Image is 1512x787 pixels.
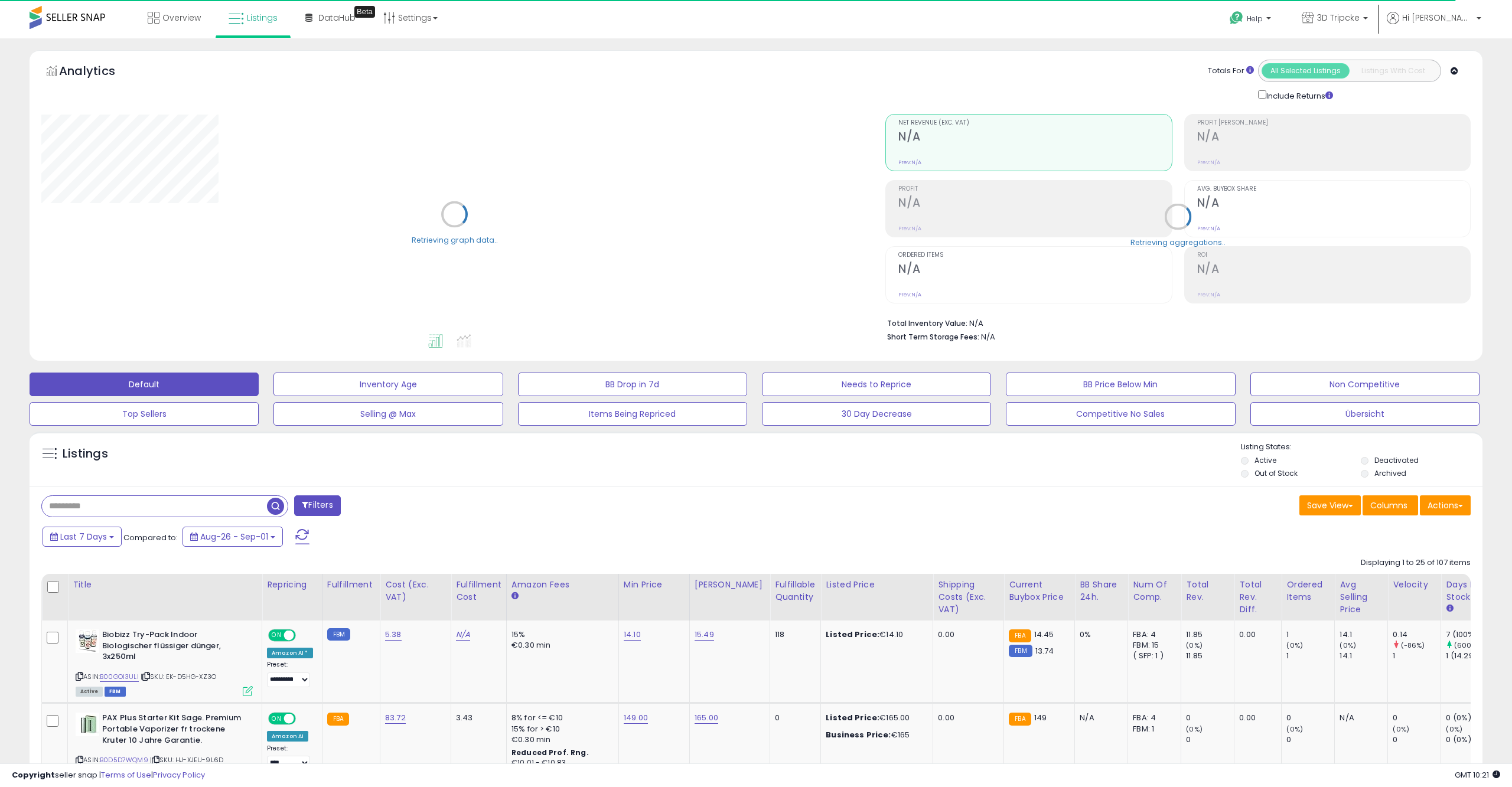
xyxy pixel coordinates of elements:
h5: Listings [63,446,108,462]
span: OFF [294,714,313,724]
label: Out of Stock [1254,468,1298,478]
div: 8% for <= €10 [511,713,610,723]
div: seller snap | | [12,770,205,781]
div: 15% for > €10 [511,724,610,734]
div: Listed Price [826,579,928,591]
button: Actions [1420,495,1471,515]
span: | SKU: HJ-XJEU-9L6D [150,755,223,765]
div: 0 [1186,713,1234,723]
a: 165.00 [695,712,718,724]
small: (0%) [1340,641,1356,650]
div: Fulfillment Cost [456,579,501,603]
a: 14.10 [624,629,641,641]
img: 3117Ke1kEgL._SL40_.jpg [76,713,99,736]
button: BB Drop in 7d [518,373,747,396]
button: Save View [1299,495,1361,515]
div: 0 [775,713,812,723]
label: Archived [1374,468,1406,478]
a: Terms of Use [101,769,151,781]
small: FBA [1009,629,1031,642]
span: | SKU: EK-D5HG-XZ3O [141,672,216,681]
div: €165.00 [826,713,924,723]
button: Aug-26 - Sep-01 [183,527,283,547]
div: Amazon Fees [511,579,614,591]
div: 1 [1286,629,1334,640]
span: Help [1247,14,1263,24]
div: N/A [1080,713,1119,723]
div: 118 [775,629,812,640]
small: (0%) [1186,641,1203,650]
b: Listed Price: [826,629,879,640]
small: (0%) [1286,724,1303,734]
div: 0 [1393,713,1441,723]
div: Num of Comp. [1133,579,1176,603]
div: Include Returns [1249,88,1347,102]
div: Fulfillment [327,579,375,591]
div: 1 [1393,651,1441,661]
div: FBA: 4 [1133,713,1172,723]
div: BB Share 24h. [1080,579,1123,603]
div: Avg Selling Price [1340,579,1383,616]
a: Hi [PERSON_NAME] [1387,12,1481,38]
div: Ordered Items [1286,579,1329,603]
div: 7 (100%) [1446,629,1494,640]
div: 0 [1393,734,1441,745]
div: Displaying 1 to 25 of 107 items [1361,557,1471,569]
div: Total Rev. [1186,579,1229,603]
b: Biobizz Try-Pack Indoor Biologischer flüssiger dünger, 3x250ml [102,629,246,665]
div: 0 [1186,734,1234,745]
div: Preset: [267,661,313,687]
div: Amazon AI [267,731,308,742]
small: Days In Stock. [1446,603,1453,614]
div: Cost (Exc. VAT) [385,579,446,603]
div: Title [73,579,257,591]
div: €10.01 - €10.83 [511,758,610,768]
button: Non Competitive [1250,373,1480,396]
button: Übersicht [1250,402,1480,426]
span: All listings currently available for purchase on Amazon [76,687,103,697]
a: B0D5D7WQM9 [100,755,148,765]
div: €165 [826,730,924,740]
button: Top Sellers [30,402,259,426]
button: All Selected Listings [1262,63,1350,79]
div: 3.43 [456,713,497,723]
div: 14.1 [1340,629,1387,640]
small: FBA [327,713,349,726]
div: €0.30 min [511,640,610,651]
div: 0% [1080,629,1119,640]
div: 11.85 [1186,629,1234,640]
div: 0 (0%) [1446,713,1494,723]
div: ( SFP: 1 ) [1133,651,1172,661]
div: Amazon AI * [267,648,313,658]
div: Total Rev. Diff. [1239,579,1276,616]
div: Retrieving graph data.. [412,234,498,245]
span: 14.45 [1034,629,1054,640]
div: Repricing [267,579,317,591]
span: ON [269,714,284,724]
a: Privacy Policy [153,769,205,781]
button: BB Price Below Min [1006,373,1235,396]
div: €0.30 min [511,734,610,745]
span: 3D Tripcke [1317,12,1360,24]
div: N/A [1340,713,1379,723]
b: Business Price: [826,729,891,740]
div: 1 [1286,651,1334,661]
span: DataHub [318,12,356,24]
button: 30 Day Decrease [762,402,991,426]
i: Get Help [1229,11,1244,25]
div: Tooltip anchor [354,6,375,18]
small: Amazon Fees. [511,591,519,602]
div: 0.00 [938,629,995,640]
button: Filters [294,495,340,516]
div: FBM: 1 [1133,724,1172,734]
div: 0 [1286,713,1334,723]
div: 0.00 [938,713,995,723]
a: 5.38 [385,629,402,641]
div: 15% [511,629,610,640]
div: Velocity [1393,579,1436,591]
span: Hi [PERSON_NAME] [1402,12,1473,24]
small: FBM [327,628,350,641]
label: Deactivated [1374,455,1419,465]
div: ASIN: [76,629,253,695]
button: Columns [1363,495,1418,515]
